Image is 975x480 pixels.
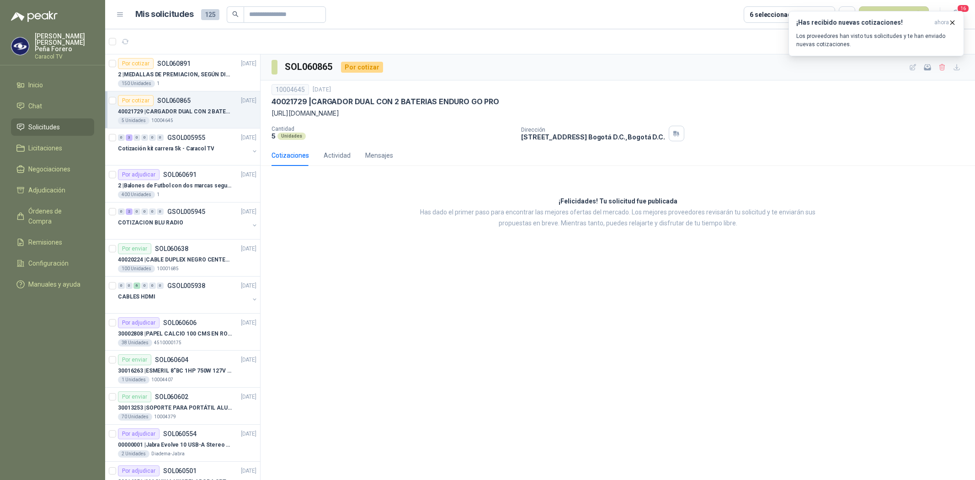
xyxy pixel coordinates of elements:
[167,134,205,141] p: GSOL005955
[141,134,148,141] div: 0
[133,134,140,141] div: 0
[272,126,514,132] p: Cantidad
[118,404,232,412] p: 30013253 | SOPORTE PARA PORTÁTIL ALUMINIO PLEGABLE VTA
[118,144,214,153] p: Cotización kit carrera 5k - Caracol TV
[105,91,260,128] a: Por cotizarSOL060865[DATE] 40021729 |CARGADOR DUAL CON 2 BATERIAS ENDURO GO PRO5 Unidades10004645
[28,101,42,111] span: Chat
[28,237,62,247] span: Remisiones
[11,97,94,115] a: Chat
[796,32,956,48] p: Los proveedores han visto tus solicitudes y te han enviado nuevas cotizaciones.
[157,60,191,67] p: SOL060891
[118,191,155,198] div: 400 Unidades
[11,160,94,178] a: Negociaciones
[151,450,185,458] p: Diadema-Jabra
[118,441,232,449] p: 00000001 | Jabra Evolve 10 USB-A Stereo HSC200
[201,9,219,20] span: 125
[285,60,334,74] h3: SOL060865
[11,203,94,230] a: Órdenes de Compra
[105,54,260,91] a: Por cotizarSOL060891[DATE] 2 |MEDALLAS DE PREMIACION, SEGÚN DISEÑO ADJUNTO(ADJUNTAR COTIZACION EN...
[11,276,94,293] a: Manuales y ayuda
[126,283,133,289] div: 0
[118,465,160,476] div: Por adjudicar
[35,33,94,52] p: [PERSON_NAME] [PERSON_NAME] Peña Forero
[28,143,62,153] span: Licitaciones
[559,196,677,207] h3: ¡Felicidades! Tu solicitud fue publicada
[241,208,256,216] p: [DATE]
[118,169,160,180] div: Por adjudicar
[241,430,256,438] p: [DATE]
[118,283,125,289] div: 0
[272,97,499,107] p: 40021729 | CARGADOR DUAL CON 2 BATERIAS ENDURO GO PRO
[28,122,60,132] span: Solicitudes
[141,208,148,215] div: 0
[157,80,160,87] p: 1
[163,468,197,474] p: SOL060501
[324,150,351,160] div: Actividad
[28,80,43,90] span: Inicio
[157,134,164,141] div: 0
[118,450,149,458] div: 2 Unidades
[521,133,665,141] p: [STREET_ADDRESS] Bogotá D.C. , Bogotá D.C.
[28,164,70,174] span: Negociaciones
[11,118,94,136] a: Solicitudes
[133,283,140,289] div: 6
[157,283,164,289] div: 0
[118,354,151,365] div: Por enviar
[105,388,260,425] a: Por enviarSOL060602[DATE] 30013253 |SOPORTE PARA PORTÁTIL ALUMINIO PLEGABLE VTA70 Unidades10004379
[796,19,931,27] h3: ¡Has recibido nuevas cotizaciones!
[155,394,188,400] p: SOL060602
[241,356,256,364] p: [DATE]
[118,134,125,141] div: 0
[272,150,309,160] div: Cotizaciones
[149,283,156,289] div: 0
[118,265,155,272] div: 100 Unidades
[11,255,94,272] a: Configuración
[167,283,205,289] p: GSOL005938
[948,6,964,23] button: 16
[35,54,94,59] p: Caracol TV
[28,258,69,268] span: Configuración
[133,208,140,215] div: 0
[11,11,58,22] img: Logo peakr
[241,96,256,105] p: [DATE]
[118,181,232,190] p: 2 | Balones de Futbol con dos marcas segun adjunto. Adjuntar cotizacion en su formato
[157,191,160,198] p: 1
[163,431,197,437] p: SOL060554
[118,117,149,124] div: 5 Unidades
[11,181,94,199] a: Adjudicación
[118,317,160,328] div: Por adjudicar
[859,6,929,23] button: Nueva solicitud
[789,11,964,56] button: ¡Has recibido nuevas cotizaciones!ahora Los proveedores han visto tus solicitudes y te han enviad...
[118,339,152,347] div: 38 Unidades
[155,245,188,252] p: SOL060638
[105,165,260,203] a: Por adjudicarSOL060691[DATE] 2 |Balones de Futbol con dos marcas segun adjunto. Adjuntar cotizaci...
[11,139,94,157] a: Licitaciones
[149,208,156,215] div: 0
[118,391,151,402] div: Por enviar
[365,150,393,160] div: Mensajes
[118,58,154,69] div: Por cotizar
[272,132,276,140] p: 5
[241,393,256,401] p: [DATE]
[157,97,191,104] p: SOL060865
[241,282,256,290] p: [DATE]
[151,117,173,124] p: 10004645
[118,70,232,79] p: 2 | MEDALLAS DE PREMIACION, SEGÚN DISEÑO ADJUNTO(ADJUNTAR COTIZACION EN SU FORMATO
[521,127,665,133] p: Dirección
[241,133,256,142] p: [DATE]
[11,234,94,251] a: Remisiones
[151,376,173,384] p: 10004407
[135,8,194,21] h1: Mis solicitudes
[241,245,256,253] p: [DATE]
[154,413,176,421] p: 10004379
[118,243,151,254] div: Por enviar
[313,85,331,94] p: [DATE]
[118,95,154,106] div: Por cotizar
[232,11,239,17] span: search
[157,208,164,215] div: 0
[118,107,232,116] p: 40021729 | CARGADOR DUAL CON 2 BATERIAS ENDURO GO PRO
[118,376,149,384] div: 1 Unidades
[118,132,258,161] a: 0 3 0 0 0 0 GSOL005955[DATE] Cotización kit carrera 5k - Caracol TV
[163,171,197,178] p: SOL060691
[118,80,155,87] div: 150 Unidades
